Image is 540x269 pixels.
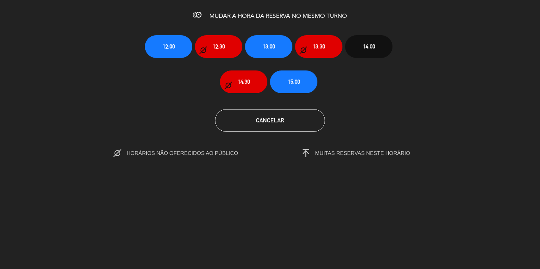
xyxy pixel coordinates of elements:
span: Cancelar [256,117,284,124]
button: Cancelar [215,109,325,132]
span: 15:00 [288,77,300,86]
span: 14:00 [363,42,375,51]
span: 13:30 [313,42,325,51]
span: 12:30 [213,42,225,51]
button: 12:30 [195,35,242,58]
button: 12:00 [145,35,192,58]
button: 14:00 [345,35,392,58]
span: 13:00 [263,42,275,51]
button: 15:00 [270,70,317,93]
button: 13:00 [245,35,292,58]
button: 14:30 [220,70,267,93]
button: 13:30 [295,35,342,58]
span: MUDAR A HORA DA RESERVA NO MESMO TURNO [209,13,347,19]
span: 14:30 [238,77,250,86]
span: 12:00 [163,42,175,51]
span: MUITAS RESERVAS NESTE HORÁRIO [315,150,410,156]
span: HORÁRIOS NÃO OFERECIDOS AO PÚBLICO [127,150,254,156]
